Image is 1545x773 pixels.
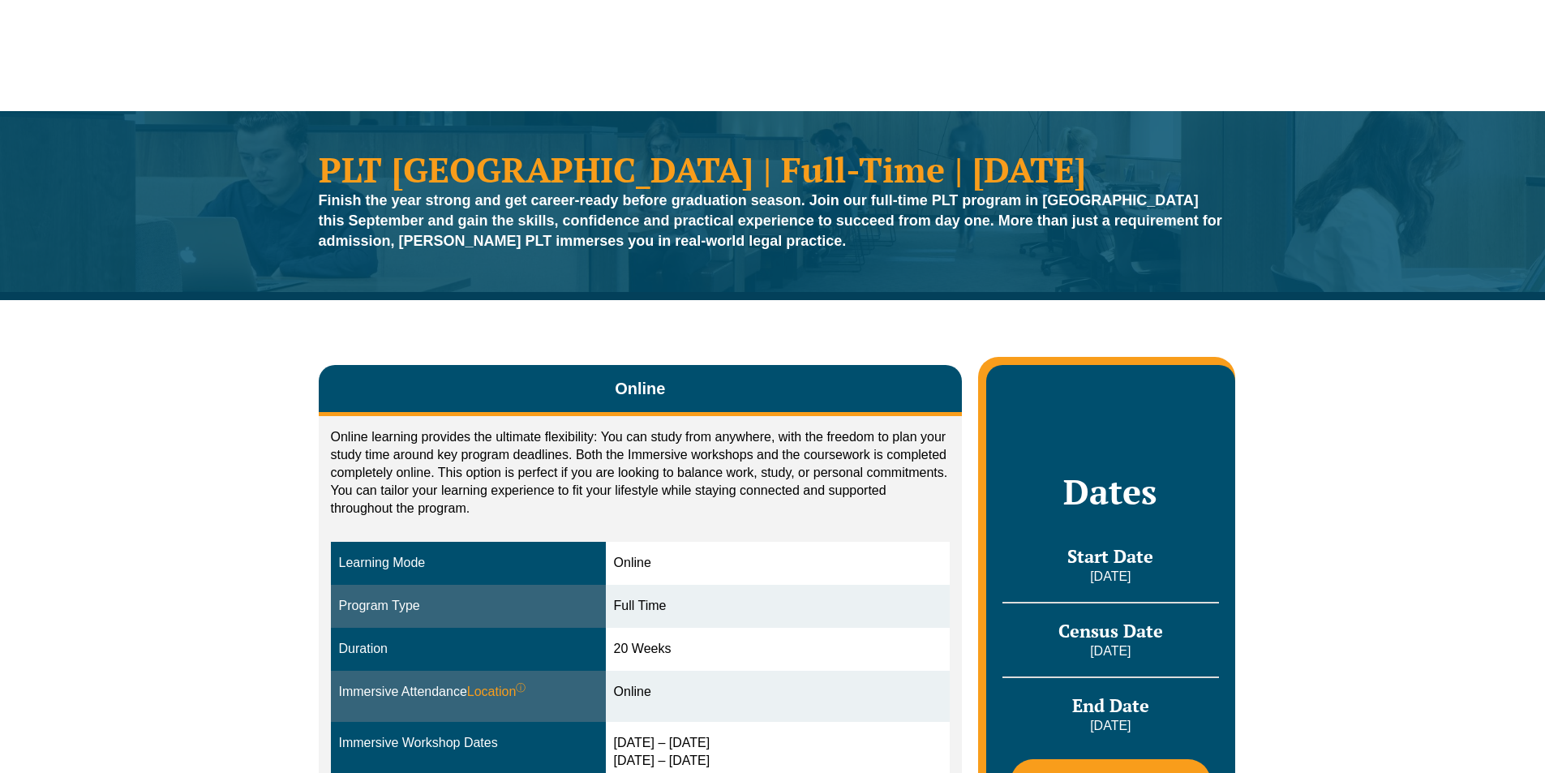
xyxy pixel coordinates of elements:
span: Location [467,683,526,702]
p: Online learning provides the ultimate flexibility: You can study from anywhere, with the freedom ... [331,428,951,517]
h2: Dates [1002,471,1218,512]
div: Learning Mode [339,554,598,573]
div: Online [614,683,942,702]
div: Full Time [614,597,942,616]
div: Duration [339,640,598,659]
div: Immersive Attendance [339,683,598,702]
p: [DATE] [1002,568,1218,586]
sup: ⓘ [516,682,526,694]
strong: Finish the year strong and get career-ready before graduation season. Join our full-time PLT prog... [319,192,1222,249]
div: 20 Weeks [614,640,942,659]
h1: PLT [GEOGRAPHIC_DATA] | Full-Time | [DATE] [319,152,1227,187]
div: Online [614,554,942,573]
span: Online [615,377,665,400]
span: End Date [1072,694,1149,717]
div: Immersive Workshop Dates [339,734,598,753]
p: [DATE] [1002,642,1218,660]
div: Program Type [339,597,598,616]
p: [DATE] [1002,717,1218,735]
span: Census Date [1058,619,1163,642]
span: Start Date [1067,544,1153,568]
